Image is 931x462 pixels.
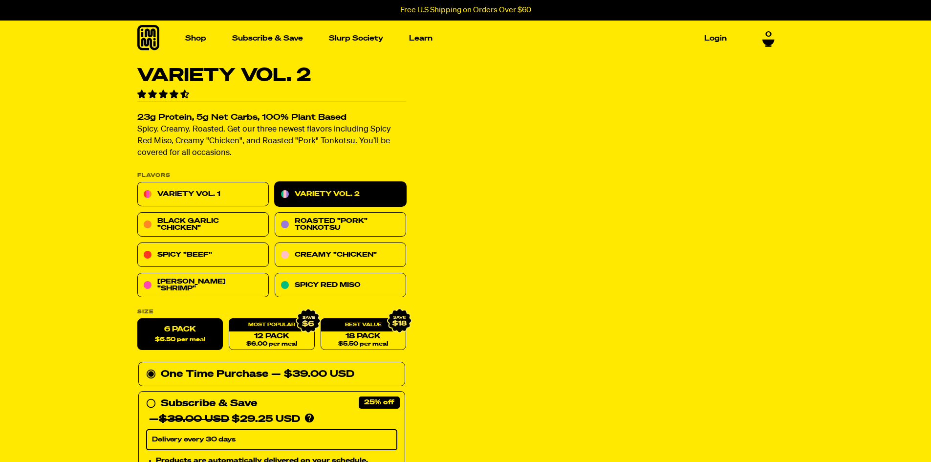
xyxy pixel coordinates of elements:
[137,114,406,122] h2: 23g Protein, 5g Net Carbs, 100% Plant Based
[137,243,269,267] a: Spicy "Beef"
[155,337,205,343] span: $6.50 per meal
[137,66,406,85] h1: Variety Vol. 2
[275,182,406,207] a: Variety Vol. 2
[700,31,731,46] a: Login
[137,90,191,99] span: 4.70 stars
[149,412,300,427] div: — $29.25 USD
[275,243,406,267] a: Creamy "Chicken"
[181,21,731,56] nav: Main navigation
[137,182,269,207] a: Variety Vol. 1
[271,367,354,382] div: — $39.00 USD
[181,31,210,46] a: Shop
[338,341,388,348] span: $5.50 per meal
[400,6,531,15] p: Free U.S Shipping on Orders Over $60
[405,31,436,46] a: Learn
[137,309,406,315] label: Size
[275,273,406,298] a: Spicy Red Miso
[137,213,269,237] a: Black Garlic "Chicken"
[320,319,406,351] a: 18 Pack$5.50 per meal
[137,319,223,351] label: 6 Pack
[246,341,297,348] span: $6.00 per meal
[137,273,269,298] a: [PERSON_NAME] "Shrimp"
[228,31,307,46] a: Subscribe & Save
[275,213,406,237] a: Roasted "Pork" Tonkotsu
[161,396,257,412] div: Subscribe & Save
[159,415,229,424] del: $39.00 USD
[137,124,406,159] p: Spicy. Creamy. Roasted. Get our three newest flavors including Spicy Red Miso, Creamy "Chicken", ...
[325,31,387,46] a: Slurp Society
[762,29,775,45] a: 0
[146,430,397,450] select: Subscribe & Save —$39.00 USD$29.25 USD Products are automatically delivered on your schedule. No ...
[137,173,406,178] p: Flavors
[765,29,772,38] span: 0
[229,319,314,351] a: 12 Pack$6.00 per meal
[146,367,397,382] div: One Time Purchase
